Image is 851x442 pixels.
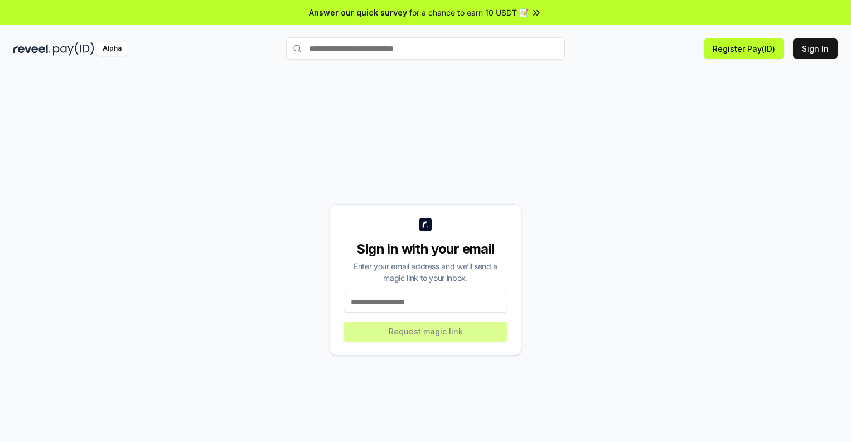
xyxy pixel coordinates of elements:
span: Answer our quick survey [309,7,407,18]
img: reveel_dark [13,42,51,56]
img: logo_small [419,218,432,231]
span: for a chance to earn 10 USDT 📝 [409,7,529,18]
button: Sign In [793,38,838,59]
button: Register Pay(ID) [704,38,784,59]
div: Enter your email address and we’ll send a magic link to your inbox. [344,260,507,284]
img: pay_id [53,42,94,56]
div: Alpha [96,42,128,56]
div: Sign in with your email [344,240,507,258]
